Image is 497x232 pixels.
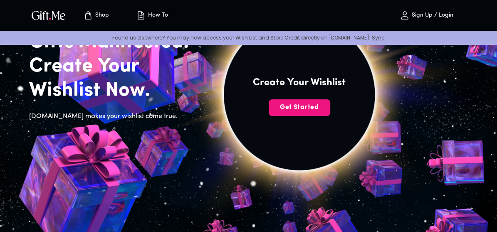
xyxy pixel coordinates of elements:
[146,12,168,19] p: How To
[385,2,468,29] button: Sign Up / Login
[30,9,67,21] img: GiftMe Logo
[29,111,202,122] h6: [DOMAIN_NAME] makes your wishlist come true.
[136,10,146,20] img: how-to.svg
[29,10,68,20] button: GiftMe Logo
[253,76,346,89] h4: Create Your Wishlist
[129,2,175,29] button: How To
[269,103,330,112] span: Get Started
[73,2,119,29] button: Store page
[410,12,453,19] p: Sign Up / Login
[93,12,109,19] p: Shop
[7,34,490,41] p: Found us elsewhere? You may now access your Wish List and Store Credit directly on [DOMAIN_NAME]!
[269,99,330,116] button: Get Started
[29,79,202,103] h2: Wishlist Now.
[372,34,385,41] a: Sync
[29,54,202,79] h2: Create Your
